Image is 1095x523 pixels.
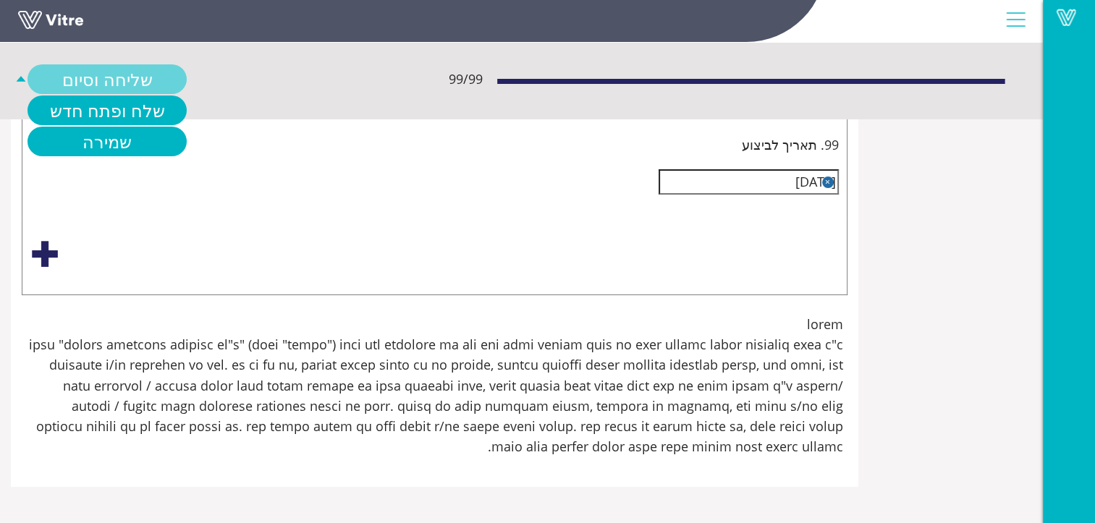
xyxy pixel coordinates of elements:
a: שלח ופתח חדש [28,95,187,125]
span: 99 / 99 [449,69,483,89]
span: lorem ipsu "dolors ametcons adipisc el"s" (doei "tempo") inci utl etdolore ma ali eni admi veniam... [26,314,843,457]
a: שליחה וסיום [28,64,187,94]
span: caret-up [14,64,28,94]
span: 99. תאריך לביצוע [742,135,839,155]
a: שמירה [28,127,187,156]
